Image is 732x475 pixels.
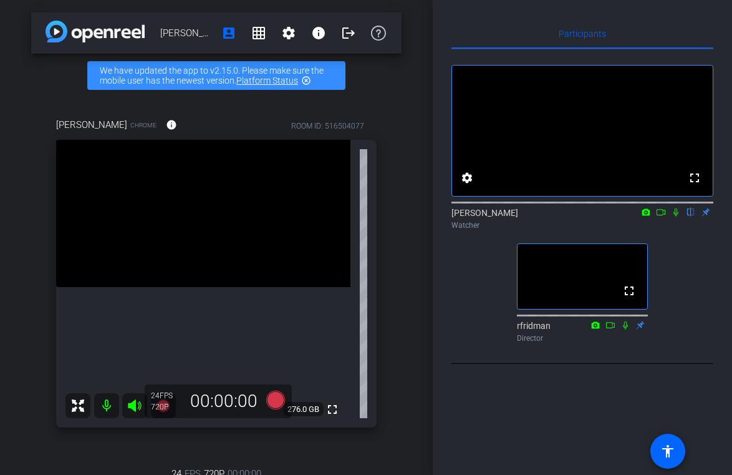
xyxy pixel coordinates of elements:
span: Chrome [130,120,157,130]
mat-icon: account_box [221,26,236,41]
span: Participants [559,29,606,38]
mat-icon: settings [460,170,474,185]
span: [PERSON_NAME] / [PERSON_NAME] [160,21,214,46]
mat-icon: grid_on [251,26,266,41]
mat-icon: logout [341,26,356,41]
div: rfridman [517,320,648,344]
a: Platform Status [236,76,298,86]
mat-icon: info [311,26,326,41]
mat-icon: accessibility [660,444,675,459]
div: 00:00:00 [182,391,266,412]
mat-icon: fullscreen [622,283,637,298]
img: app-logo [46,21,145,42]
div: Watcher [451,220,713,231]
div: We have updated the app to v2.15.0. Please make sure the mobile user has the newest version. [87,61,345,90]
div: Director [517,333,648,344]
span: [PERSON_NAME] [56,118,127,132]
mat-icon: settings [281,26,296,41]
mat-icon: info [166,119,177,130]
mat-icon: flip [683,206,698,217]
div: ROOM ID: 516504077 [291,120,364,132]
mat-icon: fullscreen [687,170,702,185]
mat-icon: highlight_off [301,76,311,86]
div: 24 [151,391,182,401]
mat-icon: fullscreen [325,402,340,417]
span: FPS [160,391,173,400]
span: 276.0 GB [283,402,324,417]
div: [PERSON_NAME] [451,207,713,231]
div: 720P [151,402,182,412]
